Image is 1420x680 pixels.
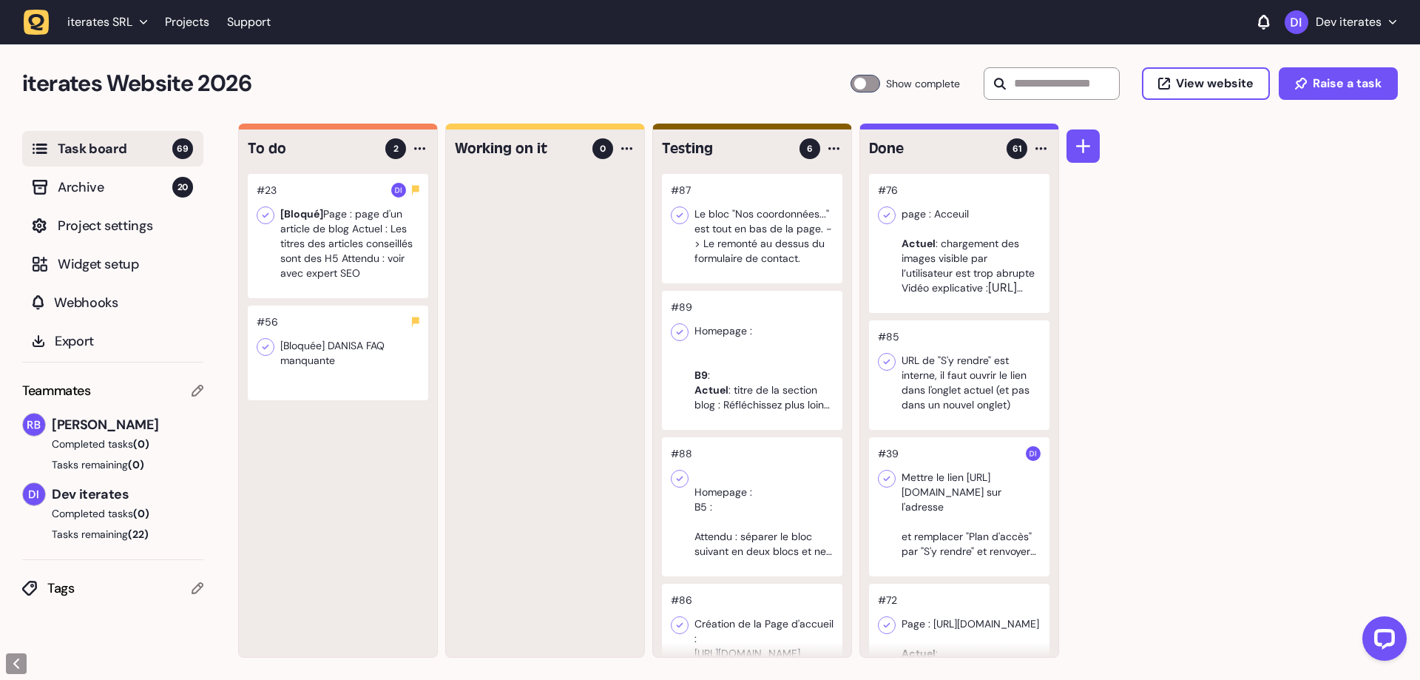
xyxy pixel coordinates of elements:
button: Tasks remaining(0) [22,457,203,472]
span: 2 [393,142,399,155]
button: Widget setup [22,246,203,282]
span: 6 [807,142,813,155]
span: Dev iterates [52,484,203,505]
span: 20 [172,177,193,198]
span: 61 [1012,142,1022,155]
span: iterates SRL [67,15,132,30]
img: Dev iterates [23,483,45,505]
span: Widget setup [58,254,193,275]
span: 69 [172,138,193,159]
h4: To do [248,138,375,159]
span: View website [1176,78,1254,90]
span: Export [55,331,193,351]
button: Task board69 [22,131,203,166]
iframe: LiveChat chat widget [1350,610,1413,673]
button: Export [22,323,203,359]
span: Webhooks [54,292,193,313]
h4: Done [869,138,996,159]
span: (0) [133,507,149,520]
span: Task board [58,138,172,159]
button: iterates SRL [24,9,156,36]
span: [PERSON_NAME] [52,414,203,435]
img: Dev iterates [1026,446,1041,461]
button: Tasks remaining(22) [22,527,203,542]
button: Completed tasks(0) [22,437,192,451]
h4: Testing [662,138,789,159]
p: Dev iterates [1316,15,1382,30]
span: Tags [47,578,192,599]
span: (22) [128,528,149,541]
span: Raise a task [1313,78,1382,90]
button: View website [1142,67,1270,100]
span: (0) [128,458,144,471]
span: Archive [58,177,172,198]
img: Rodolphe Balay [23,414,45,436]
button: Project settings [22,208,203,243]
button: Raise a task [1279,67,1398,100]
h2: iterates Website 2026 [22,66,851,101]
span: 0 [600,142,606,155]
a: Support [227,15,271,30]
img: Dev iterates [391,183,406,198]
span: (0) [133,437,149,451]
a: Projects [165,9,209,36]
span: Project settings [58,215,193,236]
span: Teammates [22,380,91,401]
button: Completed tasks(0) [22,506,192,521]
img: Dev iterates [1285,10,1308,34]
span: Show complete [886,75,960,92]
h4: Working on it [455,138,582,159]
button: Webhooks [22,285,203,320]
button: Archive20 [22,169,203,205]
button: Dev iterates [1285,10,1396,34]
